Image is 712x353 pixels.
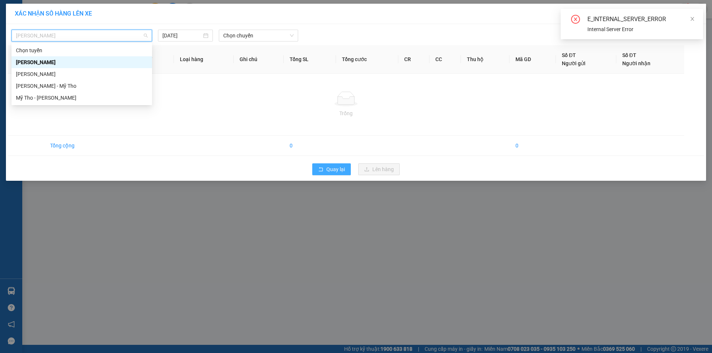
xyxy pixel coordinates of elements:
[336,45,398,74] th: Tổng cước
[14,109,678,117] div: Trống
[71,46,82,54] span: DĐ:
[136,45,174,74] th: ĐVT
[11,80,152,92] div: Cao Lãnh - Mỹ Tho
[318,167,323,173] span: rollback
[398,45,430,74] th: CR
[587,15,694,24] div: E_INTERNAL_SERVER_ERROR
[11,44,152,56] div: Chọn tuyến
[16,70,148,78] div: [PERSON_NAME]
[461,45,509,74] th: Thu hộ
[571,15,580,25] span: close-circle
[8,45,44,74] th: STT
[326,165,345,173] span: Quay lại
[16,30,148,41] span: Cao Lãnh - Hồ Chí Minh
[223,30,294,41] span: Chọn chuyến
[71,32,146,42] div: 0949111036
[690,16,695,21] span: close
[685,4,706,24] button: Close
[510,136,556,156] td: 0
[284,136,336,156] td: 0
[15,10,92,17] span: XÁC NHẬN SỐ HÀNG LÊN XE
[6,33,66,43] div: 0989213957
[11,56,152,68] div: Cao Lãnh - Hồ Chí Minh
[11,68,152,80] div: Hồ Chí Minh - Cao Lãnh
[6,6,66,24] div: BX [PERSON_NAME]
[44,136,106,156] td: Tổng cộng
[587,25,694,33] div: Internal Server Error
[6,7,18,15] span: Gửi:
[6,24,66,33] div: [PERSON_NAME]
[562,52,576,58] span: Số ĐT
[234,45,284,74] th: Ghi chú
[510,45,556,74] th: Mã GD
[562,60,586,66] span: Người gửi
[16,94,148,102] div: Mỹ Tho - [PERSON_NAME]
[162,31,202,40] input: 12/08/2025
[174,45,234,74] th: Loại hàng
[71,6,89,14] span: Nhận:
[358,163,400,175] button: uploadLên hàng
[312,163,351,175] button: rollbackQuay lại
[16,46,148,54] div: Chọn tuyến
[71,6,146,23] div: [GEOGRAPHIC_DATA]
[11,92,152,104] div: Mỹ Tho - Cao Lãnh
[622,60,650,66] span: Người nhận
[429,45,461,74] th: CC
[622,52,636,58] span: Số ĐT
[284,45,336,74] th: Tổng SL
[16,58,148,66] div: [PERSON_NAME]
[71,42,138,68] span: BẾN XE MỸ THO
[16,82,148,90] div: [PERSON_NAME] - Mỹ Tho
[71,23,146,32] div: CHỊ [PERSON_NAME]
